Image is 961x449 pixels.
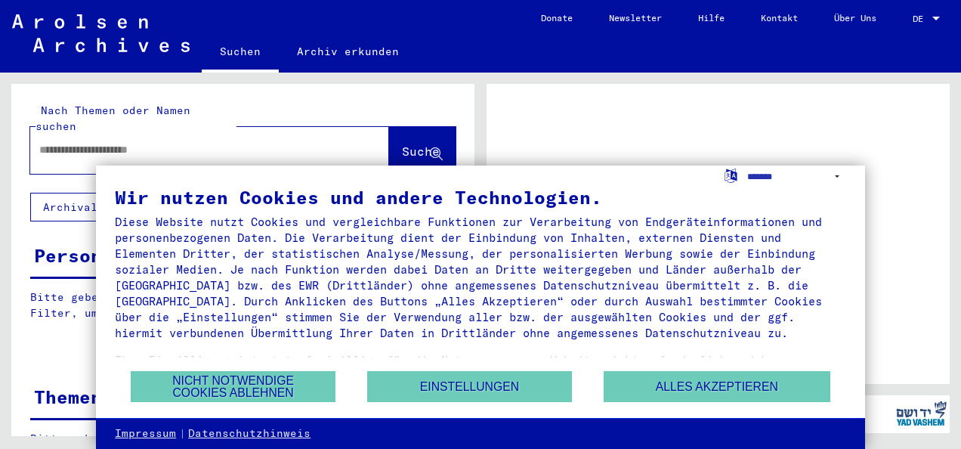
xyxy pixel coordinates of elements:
p: Bitte geben Sie einen Suchbegriff ein oder nutzen Sie die Filter, um Suchertreffer zu erhalten. [30,290,455,321]
a: Suchen [202,33,279,73]
button: Alles akzeptieren [604,371,830,402]
button: Nicht notwendige Cookies ablehnen [131,371,335,402]
div: Personen [34,242,125,269]
button: Suche [389,127,456,174]
a: Archiv erkunden [279,33,417,70]
label: Sprache auswählen [723,168,739,182]
span: DE [913,14,929,24]
div: Wir nutzen Cookies und andere Technologien. [115,188,846,206]
span: Suche [402,144,440,159]
img: Arolsen_neg.svg [12,14,190,52]
a: Impressum [115,426,176,441]
div: Themen [34,383,102,410]
button: Archival tree units [30,193,190,221]
a: Datenschutzhinweis [188,426,311,441]
div: Diese Website nutzt Cookies und vergleichbare Funktionen zur Verarbeitung von Endgeräteinformatio... [115,214,846,341]
img: yv_logo.png [893,395,950,432]
mat-label: Nach Themen oder Namen suchen [36,104,190,133]
button: Einstellungen [367,371,572,402]
select: Sprache auswählen [747,166,846,187]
